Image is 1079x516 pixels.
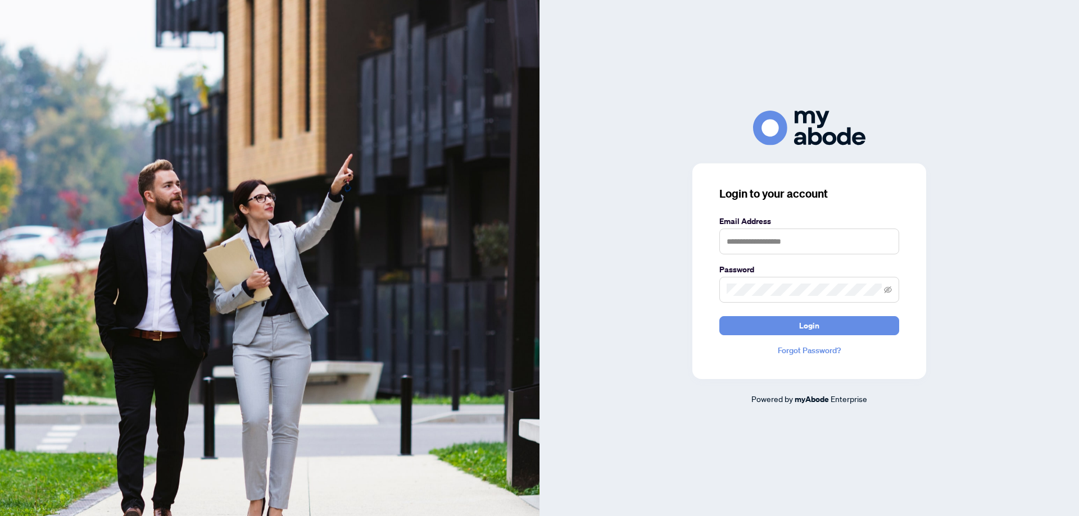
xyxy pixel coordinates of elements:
[884,286,892,294] span: eye-invisible
[719,316,899,335] button: Login
[719,344,899,357] a: Forgot Password?
[795,393,829,405] a: myAbode
[719,186,899,202] h3: Login to your account
[799,317,819,335] span: Login
[753,111,865,145] img: ma-logo
[719,263,899,276] label: Password
[751,394,793,404] span: Powered by
[719,215,899,227] label: Email Address
[831,394,867,404] span: Enterprise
